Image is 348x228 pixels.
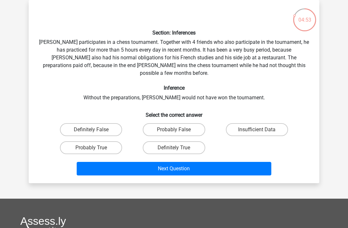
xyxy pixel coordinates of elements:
[226,123,288,136] label: Insufficient Data
[77,162,272,175] button: Next Question
[60,123,122,136] label: Definitely False
[60,141,122,154] label: Probably True
[31,5,317,178] div: [PERSON_NAME] participates in a chess tournament. Together with 4 friends who also participate in...
[39,30,309,36] h6: Section: Inferences
[143,123,205,136] label: Probably False
[39,107,309,118] h6: Select the correct answer
[293,8,317,24] div: 04:53
[39,85,309,91] h6: Inference
[143,141,205,154] label: Definitely True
